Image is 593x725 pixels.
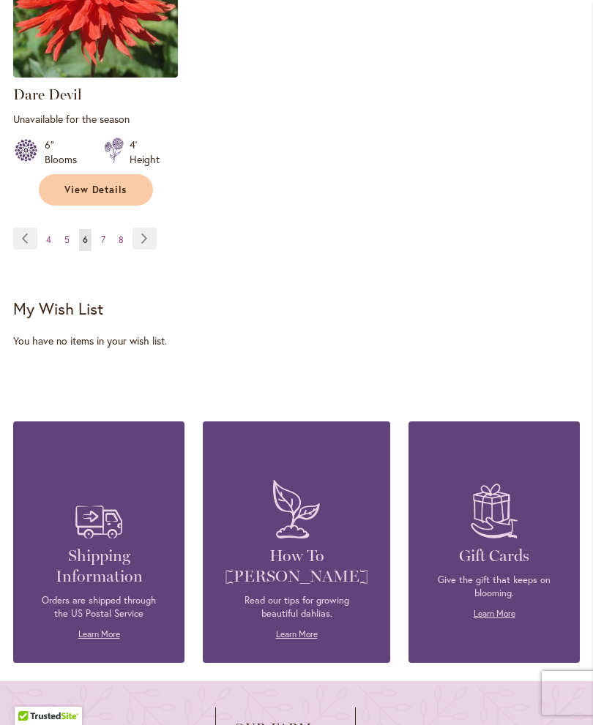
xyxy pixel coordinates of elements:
a: 8 [115,229,127,251]
h4: How To [PERSON_NAME] [225,546,368,587]
span: View Details [64,184,127,196]
a: 5 [61,229,73,251]
a: View Details [39,174,153,206]
p: Read our tips for growing beautiful dahlias. [225,594,368,620]
strong: My Wish List [13,298,103,319]
iframe: Launch Accessibility Center [11,673,52,714]
a: Dare Devil [13,67,178,80]
div: 6" Blooms [45,138,86,167]
span: 8 [119,234,124,245]
a: 4 [42,229,55,251]
a: Learn More [78,628,120,639]
span: 6 [83,234,88,245]
div: 4' Height [130,138,160,167]
a: Learn More [276,628,318,639]
h4: Gift Cards [430,546,558,566]
p: Give the gift that keeps on blooming. [430,574,558,600]
p: Orders are shipped through the US Postal Service [35,594,163,620]
p: Unavailable for the season [13,112,178,126]
span: 4 [46,234,51,245]
a: Dare Devil [13,86,82,103]
h4: Shipping Information [35,546,163,587]
span: 5 [64,234,70,245]
span: 7 [101,234,105,245]
a: Learn More [474,608,515,619]
a: 7 [97,229,109,251]
div: You have no items in your wish list. [13,334,580,348]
